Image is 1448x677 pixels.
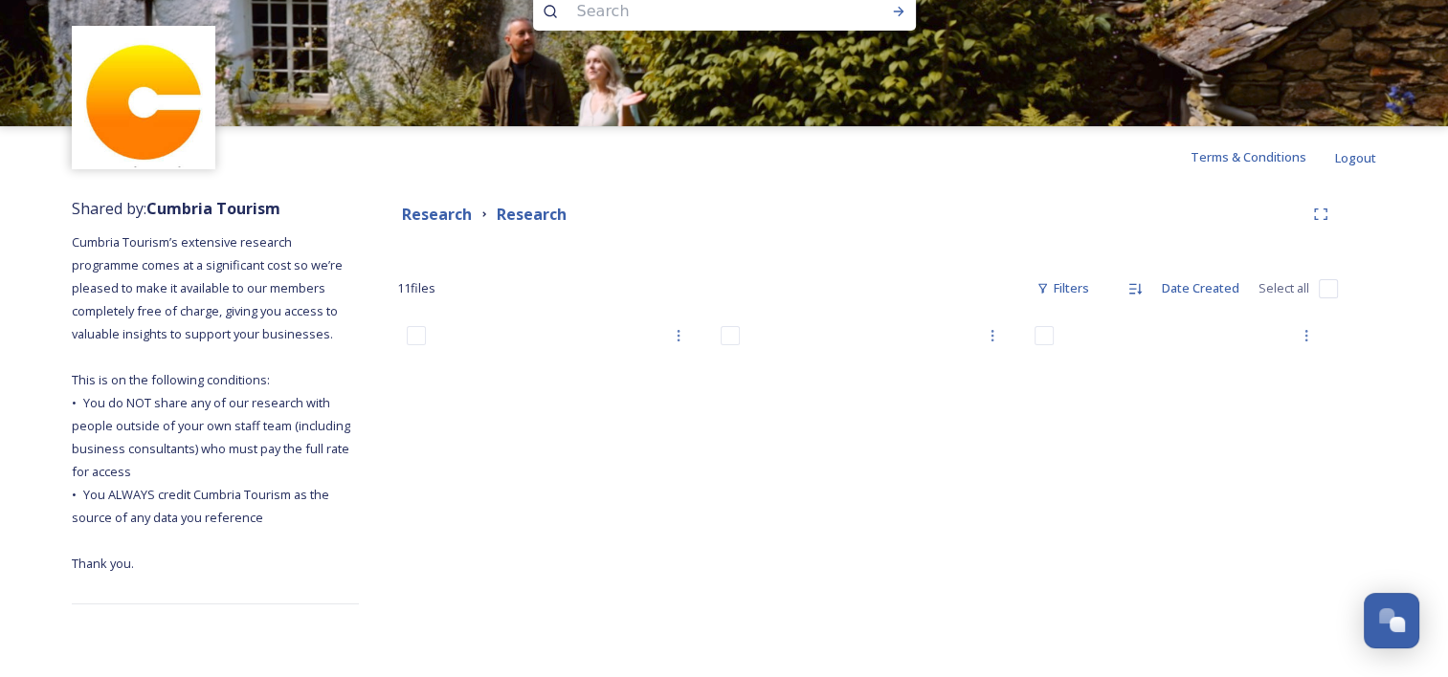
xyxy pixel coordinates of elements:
span: Select all [1259,279,1309,297]
strong: Research [497,204,567,225]
span: 11 file s [397,279,435,297]
strong: Research [402,204,472,225]
span: Logout [1335,149,1376,166]
span: Shared by: [72,198,280,219]
img: images.jpg [75,29,213,167]
span: Terms & Conditions [1191,148,1306,165]
span: Cumbria Tourism’s extensive research programme comes at a significant cost so we’re pleased to ma... [72,233,353,572]
div: Date Created [1152,270,1249,307]
div: Filters [1027,270,1099,307]
strong: Cumbria Tourism [146,198,280,219]
button: Open Chat [1364,593,1419,648]
a: Terms & Conditions [1191,145,1335,168]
